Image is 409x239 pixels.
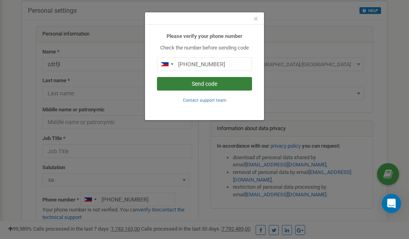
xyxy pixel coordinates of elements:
[382,194,401,213] div: Open Intercom Messenger
[157,44,252,52] p: Check the number before sending code
[157,57,252,71] input: 0905 123 4567
[183,97,226,103] a: Contact support team
[157,77,252,91] button: Send code
[183,98,226,103] small: Contact support team
[254,15,258,23] button: Close
[167,33,242,39] b: Please verify your phone number
[254,14,258,24] span: ×
[157,58,176,71] div: Telephone country code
